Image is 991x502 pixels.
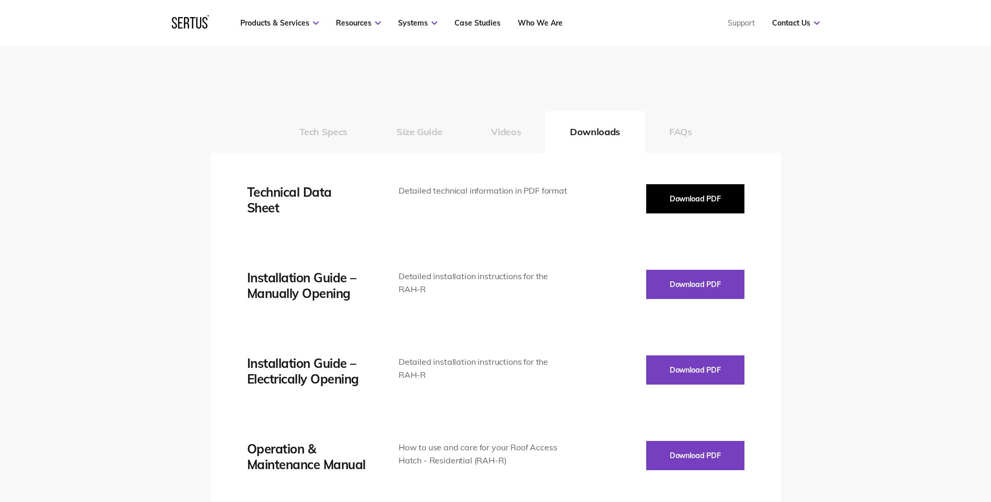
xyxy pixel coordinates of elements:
div: Detailed technical information in PDF format [399,184,572,198]
div: Operation & Maintenance Manual [247,441,367,472]
div: Installation Guide – Manually Opening [247,270,367,301]
div: Technical Data Sheet [247,184,367,216]
a: Who We Are [518,18,563,28]
a: Support [728,18,755,28]
button: Download PDF [646,184,744,213]
div: Detailed installation instructions for the RAH-R [399,355,572,382]
a: Systems [398,18,437,28]
button: Size Guide [372,111,467,153]
a: Resources [336,18,381,28]
iframe: Chat Widget [939,452,991,502]
a: Case Studies [454,18,500,28]
button: Download PDF [646,355,744,385]
div: Detailed installation instructions for the RAH-R [399,270,572,296]
button: Videos [467,111,545,153]
div: Installation Guide – Electrically Opening [247,355,367,387]
button: Download PDF [646,270,744,299]
div: How to use and care for your Roof Access Hatch - Residential (RAH-R) [399,441,572,468]
button: FAQs [645,111,717,153]
button: Download PDF [646,441,744,470]
a: Products & Services [240,18,319,28]
button: Tech Specs [275,111,372,153]
a: Contact Us [772,18,820,28]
